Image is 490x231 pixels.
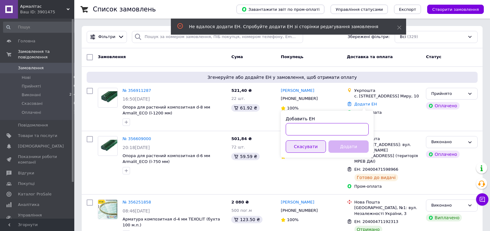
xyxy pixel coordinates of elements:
[74,83,76,89] span: 6
[426,102,459,109] div: Оплачено
[123,153,210,164] a: Опора для растений композитная d-6 мм Armalit_ECO (l-750 мм)
[231,54,243,59] span: Cума
[427,5,484,14] button: Створити замовлення
[231,145,245,149] span: 72 шт.
[74,110,76,115] span: 1
[354,205,421,216] div: [GEOGRAPHIC_DATA], №1: вул. Незалежності України, 3
[281,88,314,94] a: [PERSON_NAME]
[281,199,314,205] a: [PERSON_NAME]
[98,34,115,40] span: Фільтри
[22,83,41,89] span: Прийняті
[354,93,421,99] div: с. [STREET_ADDRESS] Миру, 10
[123,96,150,101] span: 16:50[DATE]
[354,199,421,205] div: Нова Пошта
[18,122,48,128] span: Повідомлення
[331,5,388,14] button: Управління статусами
[98,88,118,108] a: Фото товару
[354,142,421,165] div: м. [STREET_ADDRESS]: вул. [PERSON_NAME][STREET_ADDRESS] (територія МРЕВ ДАІ)
[123,136,151,141] a: № 356609000
[280,143,319,151] div: [PHONE_NUMBER]
[18,191,51,197] span: Каталог ProSale
[18,154,57,165] span: Показники роботи компанії
[399,7,416,12] span: Експорт
[426,151,459,158] div: Оплачено
[123,208,150,213] span: 08:46[DATE]
[407,34,418,39] span: (329)
[18,65,44,71] span: Замовлення
[354,174,398,181] div: Готово до видачі
[18,49,74,60] span: Замовлення та повідомлення
[400,34,406,40] span: Всі
[231,200,249,204] span: 2 080 ₴
[3,22,76,33] input: Пошук
[22,92,41,98] span: Виконані
[22,75,31,80] span: Нові
[132,31,303,43] input: Пошук за номером замовлення, ПІБ покупця, номером телефону, Email, номером накладної
[431,91,465,97] div: Прийнято
[241,6,319,12] span: Завантажити звіт по пром-оплаті
[354,110,421,115] div: Пром-оплата
[354,184,421,189] div: Пром-оплата
[98,200,117,219] img: Фото товару
[231,153,259,160] div: 59.59 ₴
[98,54,126,59] span: Замовлення
[354,136,421,142] div: Нова Пошта
[98,136,118,156] a: Фото товару
[18,170,34,176] span: Відгуки
[432,7,479,12] span: Створити замовлення
[231,216,262,223] div: 123.50 ₴
[98,199,118,219] a: Фото товару
[236,5,324,14] button: Завантажити звіт по пром-оплаті
[354,167,398,172] span: ЕН: 20400471598966
[74,75,76,80] span: 0
[18,212,57,224] span: Управління сайтом
[476,193,488,206] button: Чат з покупцем
[18,38,35,44] span: Головна
[347,54,393,59] span: Доставка та оплата
[431,139,465,145] div: Виконано
[123,200,151,204] a: № 356251858
[22,101,43,106] span: Скасовані
[421,7,484,11] a: Створити замовлення
[18,181,35,186] span: Покупці
[20,9,74,15] div: Ваш ID: 3901475
[18,202,39,207] span: Аналітика
[22,110,41,115] span: Оплачені
[280,95,319,103] div: [PHONE_NUMBER]
[286,116,315,121] label: Добавить ЕН
[354,88,421,93] div: Укрпошта
[69,92,76,98] span: 284
[123,105,210,115] a: Опора для растений композитная d-8 мм Armalit_ECO (l-1200 мм)
[93,6,156,13] h1: Список замовлень
[231,136,252,141] span: 501,84 ₴
[123,217,220,227] a: Арматура композитная d-4 мм TEXOLIT (бухта 100 м.п.)
[231,208,252,213] span: 500 пог.м
[287,217,298,222] span: 100%
[98,91,117,104] img: Фото товару
[280,207,319,215] div: [PHONE_NUMBER]
[20,4,67,9] span: Армалітас
[348,34,390,40] span: Збережені фільтри:
[89,74,475,80] span: Згенеруйте або додайте ЕН у замовлення, щоб отримати оплату
[18,143,64,149] span: [DEMOGRAPHIC_DATA]
[281,54,303,59] span: Покупець
[231,96,245,101] span: 22 шт.
[231,104,259,112] div: 61.92 ₴
[98,140,117,152] img: Фото товару
[72,101,76,106] span: 38
[354,102,377,106] a: Додати ЕН
[336,7,383,12] span: Управління статусами
[431,202,465,209] div: Виконано
[286,140,326,153] button: Скасувати
[426,54,441,59] span: Статус
[394,5,421,14] button: Експорт
[287,106,298,110] span: 100%
[18,133,57,139] span: Товари та послуги
[123,88,151,93] a: № 356911287
[426,214,462,221] div: Виплачено
[123,145,150,150] span: 20:18[DATE]
[189,24,382,30] div: Не вдалося додати ЕН. Спробуйте додати ЕН зі сторінки редагування замовлення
